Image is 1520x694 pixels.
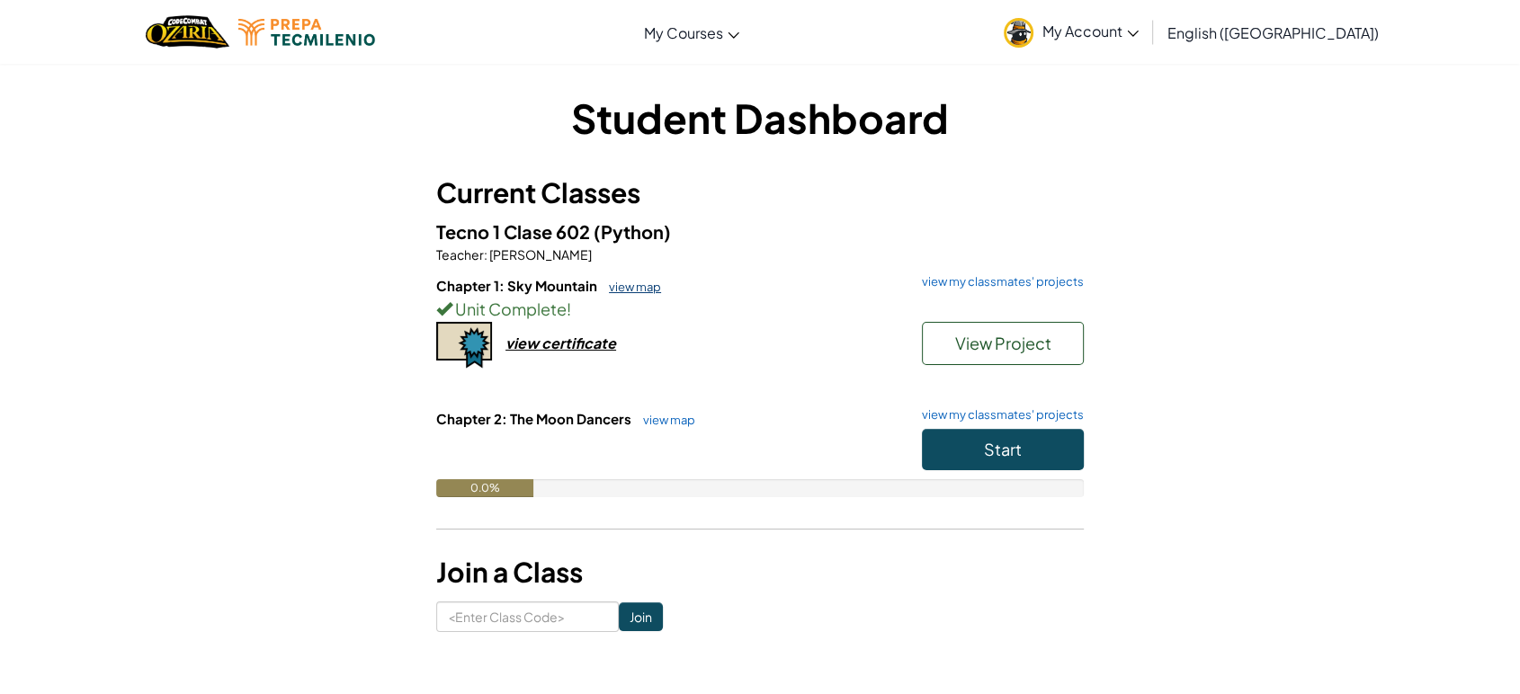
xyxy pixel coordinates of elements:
div: 0.0% [436,479,533,497]
img: Tecmilenio logo [238,19,375,46]
img: avatar [1004,18,1033,48]
h1: Student Dashboard [436,90,1084,146]
a: view my classmates' projects [913,276,1084,288]
button: View Project [922,322,1084,365]
span: [PERSON_NAME] [487,246,592,262]
span: (Python) [594,220,671,243]
a: My Courses [635,8,748,57]
a: view map [634,413,695,427]
img: Home [146,13,229,50]
span: View Project [955,333,1051,353]
span: Start [984,439,1022,459]
input: <Enter Class Code> [436,601,619,632]
a: view map [600,280,661,294]
span: My Courses [644,23,723,42]
span: English ([GEOGRAPHIC_DATA]) [1167,23,1379,42]
img: certificate-icon.png [436,322,492,369]
h3: Join a Class [436,552,1084,592]
span: Chapter 1: Sky Mountain [436,277,600,294]
span: : [484,246,487,262]
a: view certificate [436,334,616,352]
span: Teacher [436,246,484,262]
a: English ([GEOGRAPHIC_DATA]) [1158,8,1388,57]
h3: Current Classes [436,173,1084,213]
span: ! [567,298,571,319]
span: My Account [1042,22,1139,40]
a: My Account [995,4,1148,60]
span: Unit Complete [452,298,567,319]
div: view certificate [505,334,616,352]
span: Tecno 1 Clase 602 [436,220,594,243]
a: view my classmates' projects [913,409,1084,421]
button: Start [922,429,1084,470]
input: Join [619,602,663,631]
a: Ozaria by CodeCombat logo [146,13,229,50]
span: Chapter 2: The Moon Dancers [436,410,634,427]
